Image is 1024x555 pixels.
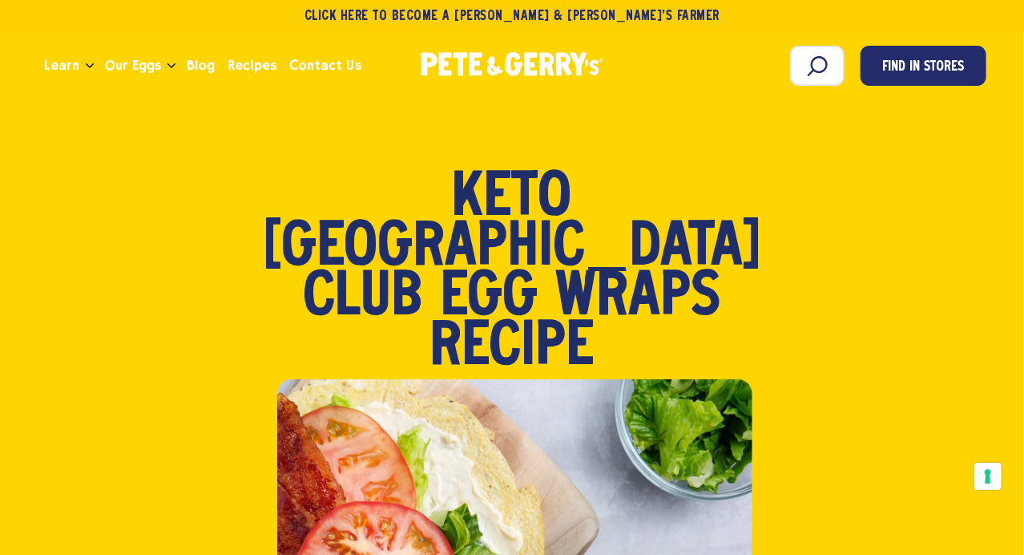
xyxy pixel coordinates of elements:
[790,46,845,86] input: Search
[441,273,538,323] span: Egg
[44,55,79,75] span: Learn
[283,44,367,87] a: Contact Us
[167,63,175,69] button: Open the dropdown menu for Our Eggs
[974,463,1002,490] button: Your consent preferences for tracking technologies
[289,55,361,75] span: Contact Us
[187,55,215,75] span: Blog
[86,63,94,69] button: Open the dropdown menu for Learn
[556,273,721,323] span: Wraps
[180,44,221,87] a: Blog
[99,44,167,87] a: Our Eggs
[304,273,423,323] span: Club
[228,55,276,75] span: Recipes
[263,224,761,273] span: [GEOGRAPHIC_DATA]
[430,323,595,373] span: Recipe
[883,57,965,79] span: Find in Stores
[453,174,572,224] span: Keto
[38,44,86,87] a: Learn
[861,46,986,86] a: Find in Stores
[221,44,283,87] a: Recipes
[105,55,161,75] span: Our Eggs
